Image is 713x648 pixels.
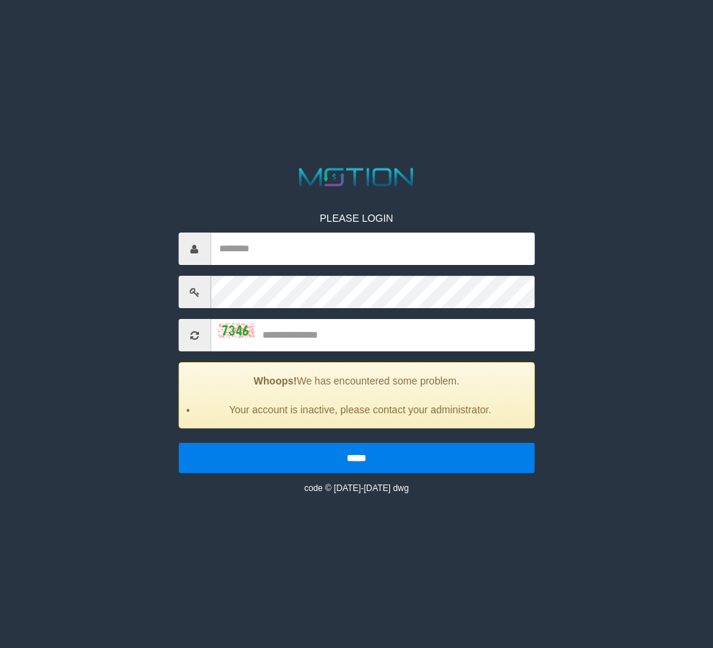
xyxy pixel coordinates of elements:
[178,362,535,428] div: We has encountered some problem.
[178,211,535,225] p: PLEASE LOGIN
[197,402,523,417] li: Your account is inactive, please contact your administrator.
[218,323,254,338] img: captcha
[294,165,419,189] img: MOTION_logo.png
[304,483,409,493] small: code © [DATE]-[DATE] dwg
[254,375,297,387] strong: Whoops!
